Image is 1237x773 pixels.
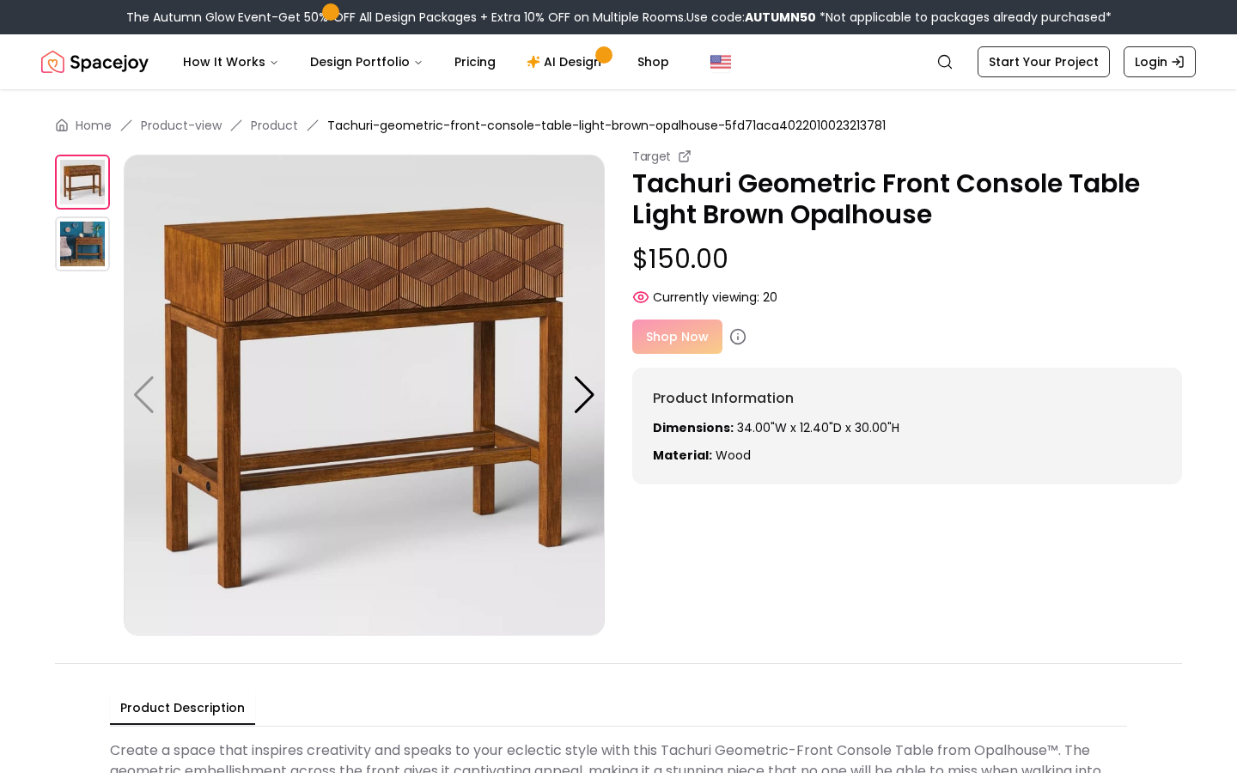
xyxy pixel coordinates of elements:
[624,45,683,79] a: Shop
[41,45,149,79] a: Spacejoy
[55,117,1182,134] nav: breadcrumb
[251,117,298,134] a: Product
[978,46,1110,77] a: Start Your Project
[169,45,683,79] nav: Main
[76,117,112,134] a: Home
[110,692,255,725] button: Product Description
[653,388,1161,409] h6: Product Information
[296,45,437,79] button: Design Portfolio
[745,9,816,26] b: AUTUMN50
[653,447,712,464] strong: Material:
[513,45,620,79] a: AI Design
[55,155,110,210] img: https://storage.googleapis.com/spacejoy-main/assets/5fd71aca4022010023213781/product_0_k659i3o8eda7
[169,45,293,79] button: How It Works
[124,155,605,636] img: https://storage.googleapis.com/spacejoy-main/assets/5fd71aca4022010023213781/product_0_k659i3o8eda7
[327,117,886,134] span: Tachuri-geometric-front-console-table-light-brown-opalhouse-5fd71aca4022010023213781
[653,419,734,436] strong: Dimensions:
[41,45,149,79] img: Spacejoy Logo
[653,419,1161,436] p: 34.00"W x 12.40"D x 30.00"H
[653,289,759,306] span: Currently viewing:
[632,168,1182,230] p: Tachuri Geometric Front Console Table Light Brown Opalhouse
[141,117,222,134] a: Product-view
[763,289,777,306] span: 20
[716,447,751,464] span: Wood
[686,9,816,26] span: Use code:
[632,244,1182,275] p: $150.00
[1124,46,1196,77] a: Login
[632,148,671,165] small: Target
[710,52,731,72] img: United States
[816,9,1112,26] span: *Not applicable to packages already purchased*
[41,34,1196,89] nav: Global
[441,45,509,79] a: Pricing
[55,216,110,271] img: https://storage.googleapis.com/spacejoy-main/assets/5fd71aca4022010023213781/product_1_494c1jgg9016
[126,9,1112,26] div: The Autumn Glow Event-Get 50% OFF All Design Packages + Extra 10% OFF on Multiple Rooms.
